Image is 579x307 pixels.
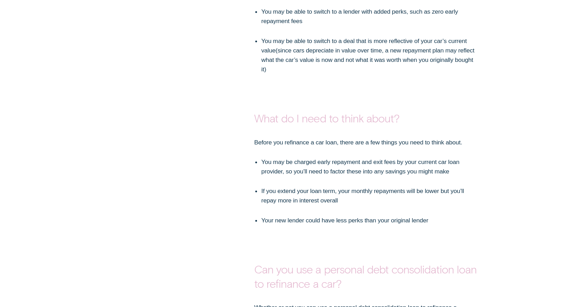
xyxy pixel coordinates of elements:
p: You may be charged early repayment and exit fees by your current car loan provider, so you’ll nee... [261,157,479,176]
p: If you extend your loan term, your monthly repayments will be lower but you’ll repay more in inte... [261,186,479,205]
p: You may be able to switch to a lender with added perks, such as zero early repayment fees [261,7,479,26]
span: ( [276,47,278,54]
span: ) [264,66,266,73]
p: You may be able to switch to a deal that is more reflective of your car’s current value since car... [261,36,479,74]
strong: What do I need to think about? [254,111,400,125]
strong: Can you use a personal debt consolidation loan to refinance a car? [254,262,477,290]
p: Your new lender could have less perks than your original lender [261,216,479,225]
p: Before you refinance a car loan, there are a few things you need to think about. [254,138,479,147]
